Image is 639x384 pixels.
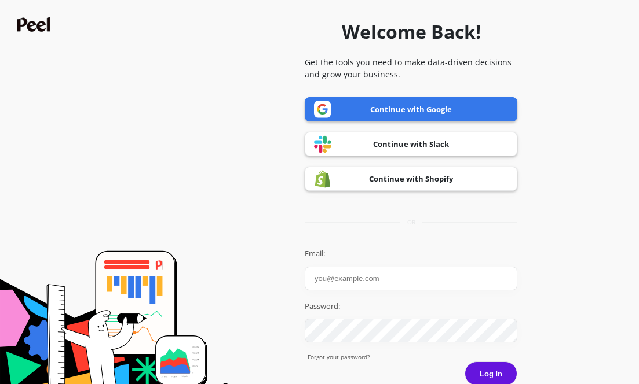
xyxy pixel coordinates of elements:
[305,267,517,290] input: you@example.com
[305,218,517,227] div: or
[305,132,517,156] a: Continue with Slack
[342,18,481,46] h1: Welcome Back!
[314,101,331,118] img: Google logo
[17,17,53,32] img: Peel
[305,248,517,260] label: Email:
[305,56,517,80] p: Get the tools you need to make data-driven decisions and grow your business.
[305,301,517,312] label: Password:
[314,135,331,153] img: Slack logo
[305,167,517,191] a: Continue with Shopify
[305,97,517,121] a: Continue with Google
[314,170,331,188] img: Shopify logo
[308,353,517,361] a: Forgot yout password?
